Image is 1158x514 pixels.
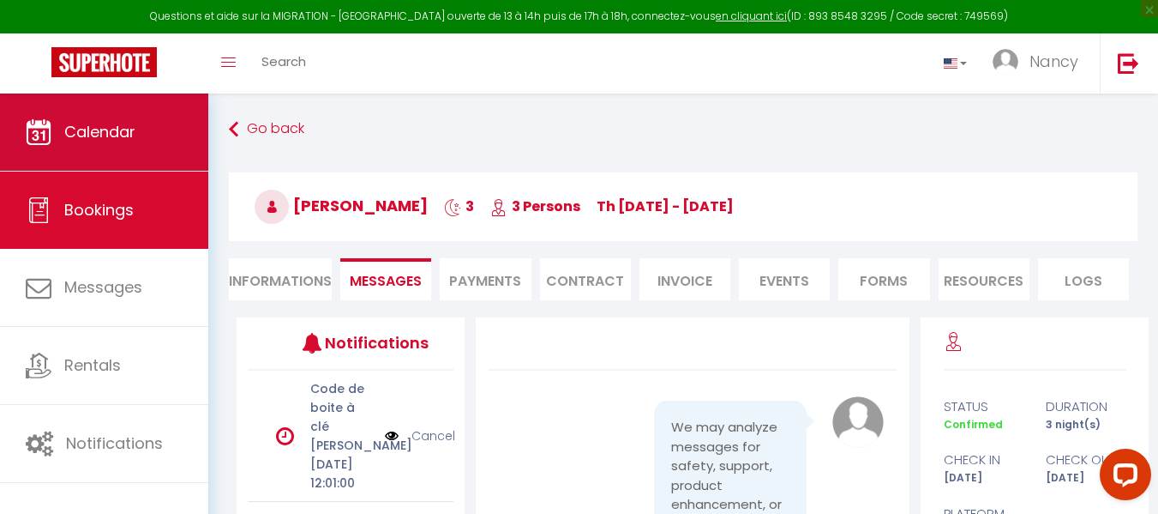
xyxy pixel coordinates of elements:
[64,354,121,376] span: Rentals
[739,258,830,300] li: Events
[1086,442,1158,514] iframe: LiveChat chat widget
[310,455,374,493] p: [DATE] 12:01:00
[350,271,422,291] span: Messages
[1035,417,1137,433] div: 3 night(s)
[444,197,474,216] span: 3
[1029,51,1078,72] span: Nancy
[229,258,332,300] li: Informations
[385,426,399,445] img: NO IMAGE
[597,197,734,216] span: Th [DATE] - [DATE]
[1035,450,1137,470] div: check out
[716,9,787,23] a: en cliquant ici
[933,470,1035,487] div: [DATE]
[249,33,319,94] a: Search
[66,432,163,454] span: Notifications
[325,324,411,362] h3: Notifications
[1035,396,1137,417] div: duration
[64,199,134,221] span: Bookings
[64,276,142,298] span: Messages
[440,258,531,300] li: Payments
[639,258,730,300] li: Invoice
[944,417,1003,432] span: Confirmed
[1038,258,1129,300] li: Logs
[933,396,1035,417] div: status
[1035,470,1137,487] div: [DATE]
[1118,52,1139,74] img: logout
[255,195,428,216] span: [PERSON_NAME]
[832,396,884,448] img: avatar.png
[980,33,1100,94] a: ... Nancy
[490,197,580,216] span: 3 Persons
[310,379,374,455] p: Code de boite à clé [PERSON_NAME]
[411,426,455,445] a: Cancel
[933,450,1035,470] div: check in
[540,258,631,300] li: Contract
[229,114,1137,145] a: Go back
[838,258,929,300] li: Forms
[993,49,1018,75] img: ...
[51,47,157,77] img: Super Booking
[939,258,1029,300] li: Resources
[64,121,135,142] span: Calendar
[261,52,306,70] span: Search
